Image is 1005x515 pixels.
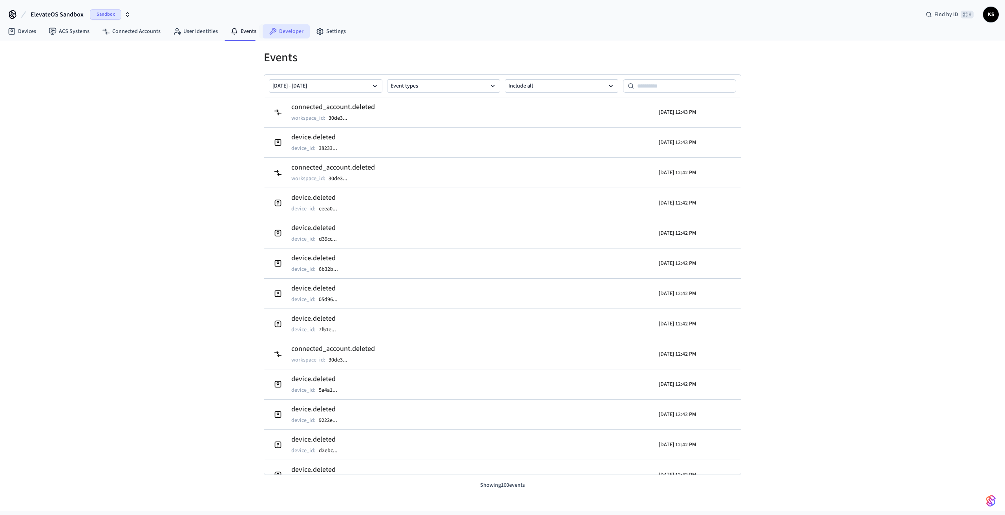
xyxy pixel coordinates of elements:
[264,481,741,489] p: Showing 100 events
[659,290,696,298] p: [DATE] 12:42 PM
[291,253,346,264] h2: device.deleted
[505,79,618,93] button: Include all
[317,144,345,153] button: 38233...
[263,24,310,38] a: Developer
[310,24,352,38] a: Settings
[317,295,345,304] button: 05d96...
[659,471,696,479] p: [DATE] 12:42 PM
[291,192,345,203] h2: device.deleted
[291,404,345,415] h2: device.deleted
[327,113,355,123] button: 30de3...
[90,9,121,20] span: Sandbox
[317,416,345,425] button: 9222e...
[291,205,316,213] p: device_id :
[167,24,224,38] a: User Identities
[317,234,345,244] button: d39cc...
[291,386,316,394] p: device_id :
[291,356,325,364] p: workspace_id :
[291,374,345,385] h2: device.deleted
[291,283,345,294] h2: device.deleted
[659,139,696,146] p: [DATE] 12:43 PM
[42,24,96,38] a: ACS Systems
[659,350,696,358] p: [DATE] 12:42 PM
[291,223,345,234] h2: device.deleted
[659,320,696,328] p: [DATE] 12:42 PM
[659,199,696,207] p: [DATE] 12:42 PM
[96,24,167,38] a: Connected Accounts
[327,355,355,365] button: 30de3...
[961,11,974,18] span: ⌘ K
[291,464,345,475] h2: device.deleted
[387,79,501,93] button: Event types
[659,108,696,116] p: [DATE] 12:43 PM
[984,7,998,22] span: KS
[291,313,344,324] h2: device.deleted
[659,441,696,449] p: [DATE] 12:42 PM
[934,11,958,18] span: Find by ID
[291,447,316,455] p: device_id :
[224,24,263,38] a: Events
[291,416,316,424] p: device_id :
[327,174,355,183] button: 30de3...
[291,343,375,354] h2: connected_account.deleted
[291,162,375,173] h2: connected_account.deleted
[317,325,344,334] button: 7f51e...
[983,7,999,22] button: KS
[291,235,316,243] p: device_id :
[264,51,741,65] h1: Events
[291,265,316,273] p: device_id :
[291,144,316,152] p: device_id :
[291,132,345,143] h2: device.deleted
[291,434,345,445] h2: device.deleted
[2,24,42,38] a: Devices
[317,204,345,214] button: eeea0...
[291,102,375,113] h2: connected_account.deleted
[986,495,996,507] img: SeamLogoGradient.69752ec5.svg
[317,385,345,395] button: 5a4a1...
[659,411,696,418] p: [DATE] 12:42 PM
[291,175,325,183] p: workspace_id :
[291,326,316,334] p: device_id :
[317,446,345,455] button: d2ebc...
[269,79,382,93] button: [DATE] - [DATE]
[291,114,325,122] p: workspace_id :
[317,265,346,274] button: 6b32b...
[31,10,84,19] span: ElevateOS Sandbox
[659,259,696,267] p: [DATE] 12:42 PM
[659,169,696,177] p: [DATE] 12:42 PM
[291,296,316,303] p: device_id :
[659,380,696,388] p: [DATE] 12:42 PM
[659,229,696,237] p: [DATE] 12:42 PM
[919,7,980,22] div: Find by ID⌘ K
